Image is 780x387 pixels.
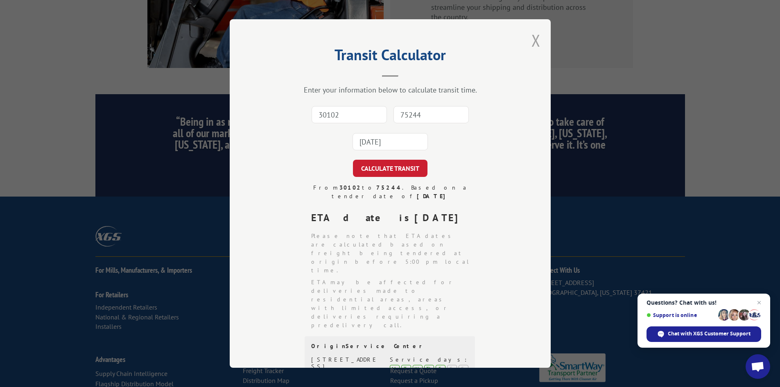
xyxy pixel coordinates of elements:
[311,356,380,384] div: [STREET_ADDRESS][DEMOGRAPHIC_DATA]
[668,330,751,337] span: Chat with XGS Customer Support
[271,49,510,65] h2: Transit Calculator
[401,365,411,372] div: Tu
[531,29,540,51] button: Close modal
[413,365,423,372] div: We
[647,326,761,342] div: Chat with XGS Customer Support
[390,365,400,372] div: Mo
[311,210,476,225] div: ETA date is
[414,211,465,224] strong: [DATE]
[436,365,445,372] div: Fr
[312,106,387,123] input: Origin Zip
[447,365,457,372] div: Sa
[311,232,476,275] li: Please note that ETA dates are calculated based on freight being tendered at origin before 5:00 p...
[390,356,468,363] div: Service days:
[353,133,428,150] input: Tender Date
[754,298,764,308] span: Close chat
[353,160,427,177] button: CALCULATE TRANSIT
[311,343,468,350] div: Origin Service Center
[311,278,476,330] li: ETA may be affected for deliveries made to residential areas, areas with limited access, or deliv...
[339,184,362,191] strong: 30102
[271,85,510,95] div: Enter your information below to calculate transit time.
[376,184,402,191] strong: 75244
[647,299,761,306] span: Questions? Chat with us!
[305,183,476,201] div: From to . Based on a tender date of
[393,106,469,123] input: Dest. Zip
[424,365,434,372] div: Th
[647,312,715,318] span: Support is online
[746,354,770,379] div: Open chat
[416,192,449,200] strong: [DATE]
[459,365,468,372] div: Su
